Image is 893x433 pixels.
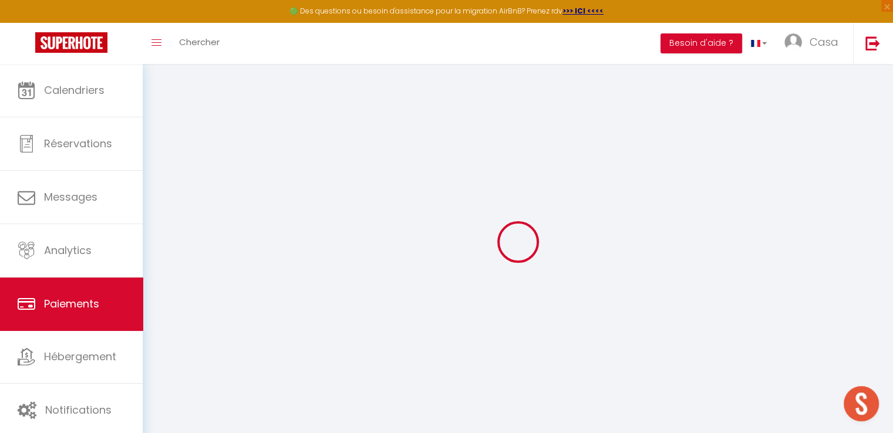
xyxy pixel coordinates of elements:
span: Calendriers [44,83,105,97]
div: Ouvrir le chat [844,386,879,421]
a: >>> ICI <<<< [562,6,604,16]
span: Chercher [179,36,220,48]
span: Notifications [45,402,112,417]
span: Casa [810,35,838,49]
span: Analytics [44,243,92,258]
a: ... Casa [776,23,853,64]
button: Besoin d'aide ? [661,33,742,53]
img: Super Booking [35,32,107,53]
span: Messages [44,190,97,204]
span: Réservations [44,136,112,151]
img: ... [784,33,802,51]
a: Chercher [170,23,228,64]
img: logout [865,36,880,50]
span: Paiements [44,296,99,311]
span: Hébergement [44,349,116,364]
